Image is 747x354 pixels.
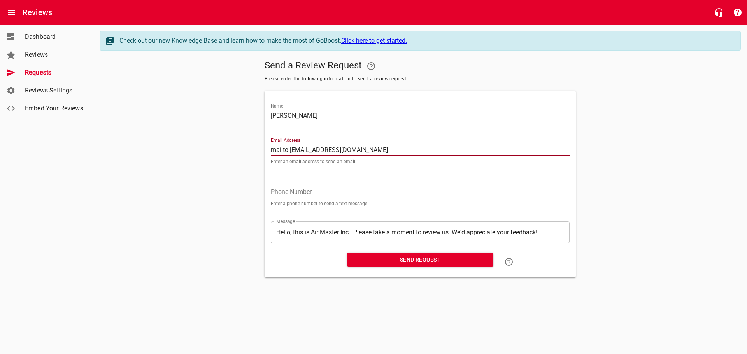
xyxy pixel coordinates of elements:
button: Open drawer [2,3,21,22]
p: Enter an email address to send an email. [271,159,570,164]
button: Live Chat [710,3,728,22]
span: Embed Your Reviews [25,104,84,113]
label: Name [271,104,283,108]
span: Reviews [25,50,84,59]
div: Check out our new Knowledge Base and learn how to make the most of GoBoost. [119,36,733,45]
h6: Reviews [23,6,52,19]
span: Dashboard [25,32,84,42]
span: Send Request [353,255,487,265]
button: Support Portal [728,3,747,22]
span: Reviews Settings [25,86,84,95]
span: Requests [25,68,84,77]
button: Send Request [347,253,493,267]
span: Please enter the following information to send a review request. [265,75,576,83]
h5: Send a Review Request [265,57,576,75]
a: Your Google or Facebook account must be connected to "Send a Review Request" [362,57,381,75]
a: Learn how to "Send a Review Request" [500,253,518,271]
textarea: Hello, this is Air Master Inc.. Please take a moment to review us. We'd appreciate your feedback! [276,228,564,236]
p: Enter a phone number to send a text message. [271,201,570,206]
label: Email Address [271,138,300,143]
a: Click here to get started. [341,37,407,44]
